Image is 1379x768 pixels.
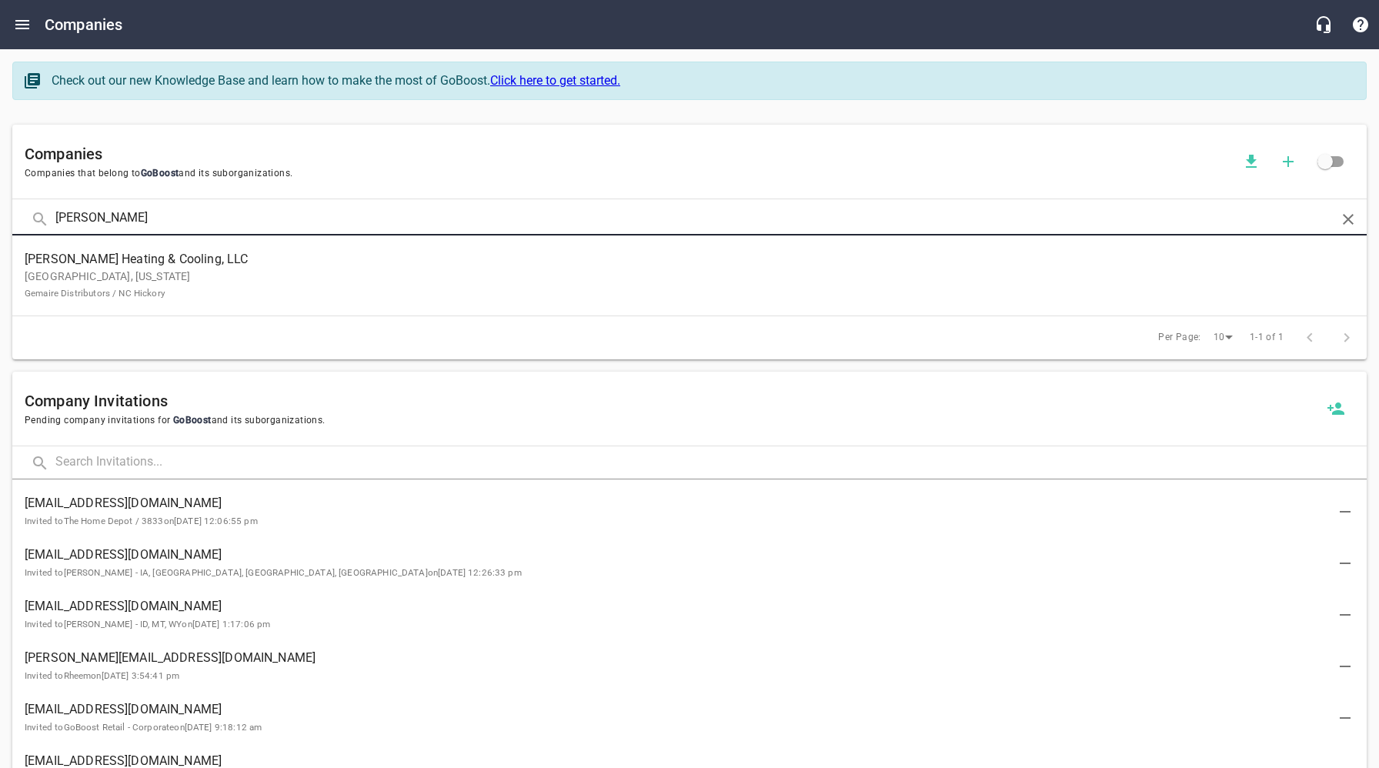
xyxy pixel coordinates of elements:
small: Invited to [PERSON_NAME] - ID, MT, WY on [DATE] 1:17:06 pm [25,619,270,629]
span: GoBoost [141,168,179,179]
button: Open drawer [4,6,41,43]
small: Gemaire Distributors / NC Hickory [25,288,165,299]
span: [EMAIL_ADDRESS][DOMAIN_NAME] [25,546,1330,564]
small: Invited to [PERSON_NAME] - IA, [GEOGRAPHIC_DATA], [GEOGRAPHIC_DATA], [GEOGRAPHIC_DATA] on [DATE] ... [25,567,522,578]
span: [PERSON_NAME] Heating & Cooling, LLC [25,250,1330,269]
span: GoBoost [170,415,211,426]
p: [GEOGRAPHIC_DATA], [US_STATE] [25,269,1330,301]
div: Check out our new Knowledge Base and learn how to make the most of GoBoost. [52,72,1351,90]
button: Invite a new company [1317,390,1354,427]
span: [EMAIL_ADDRESS][DOMAIN_NAME] [25,494,1330,513]
small: Invited to GoBoost Retail - Corporate on [DATE] 9:18:12 am [25,722,262,733]
input: Search Companies... [55,202,1324,235]
small: Invited to The Home Depot / 3833 on [DATE] 12:06:55 pm [25,516,258,526]
span: [EMAIL_ADDRESS][DOMAIN_NAME] [25,597,1330,616]
button: Download companies [1233,143,1270,180]
span: [EMAIL_ADDRESS][DOMAIN_NAME] [25,700,1330,719]
button: Support Portal [1342,6,1379,43]
button: Live Chat [1305,6,1342,43]
span: 1-1 of 1 [1250,330,1284,346]
a: [PERSON_NAME] Heating & Cooling, LLC[GEOGRAPHIC_DATA], [US_STATE]Gemaire Distributors / NC Hickory [12,242,1367,309]
button: Delete Invitation [1327,493,1364,530]
span: Companies that belong to and its suborganizations. [25,166,1233,182]
button: Delete Invitation [1327,545,1364,582]
button: Delete Invitation [1327,648,1364,685]
button: Delete Invitation [1327,596,1364,633]
button: Add a new company [1270,143,1307,180]
small: Invited to Rheem on [DATE] 3:54:41 pm [25,670,179,681]
span: Pending company invitations for and its suborganizations. [25,413,1317,429]
a: Click here to get started. [490,73,620,88]
input: Search Invitations... [55,446,1367,479]
div: 10 [1207,327,1238,348]
span: [PERSON_NAME][EMAIL_ADDRESS][DOMAIN_NAME] [25,649,1330,667]
h6: Companies [25,142,1233,166]
h6: Companies [45,12,122,37]
span: Per Page: [1158,330,1201,346]
button: Delete Invitation [1327,700,1364,736]
h6: Company Invitations [25,389,1317,413]
span: Click to view all companies [1307,143,1344,180]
